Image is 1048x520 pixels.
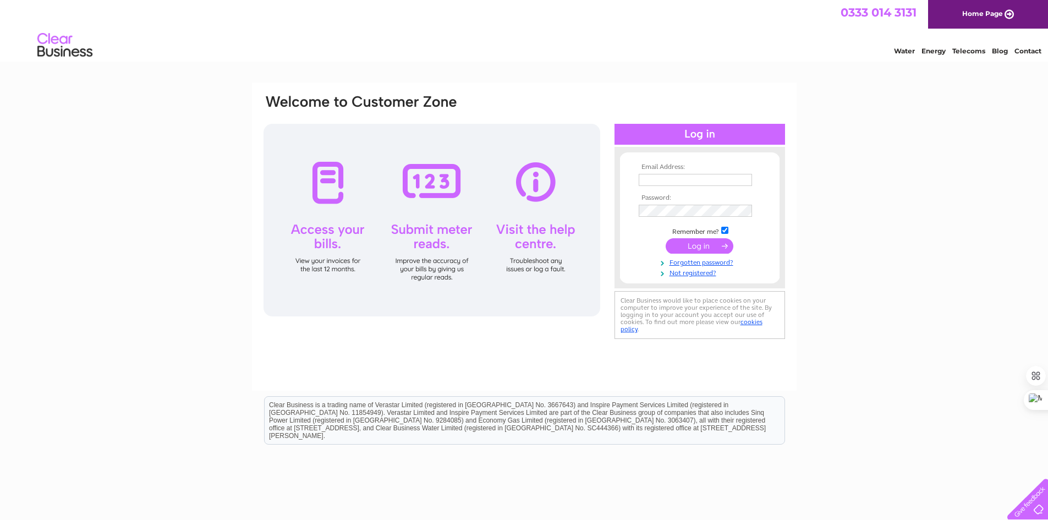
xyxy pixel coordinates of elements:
[1014,47,1041,55] a: Contact
[636,225,764,236] td: Remember me?
[37,29,93,62] img: logo.png
[841,6,917,19] a: 0333 014 3131
[992,47,1008,55] a: Blog
[666,238,733,254] input: Submit
[639,267,764,277] a: Not registered?
[636,163,764,171] th: Email Address:
[639,256,764,267] a: Forgotten password?
[952,47,985,55] a: Telecoms
[614,291,785,339] div: Clear Business would like to place cookies on your computer to improve your experience of the sit...
[621,318,762,333] a: cookies policy
[894,47,915,55] a: Water
[636,194,764,202] th: Password:
[265,6,784,53] div: Clear Business is a trading name of Verastar Limited (registered in [GEOGRAPHIC_DATA] No. 3667643...
[921,47,946,55] a: Energy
